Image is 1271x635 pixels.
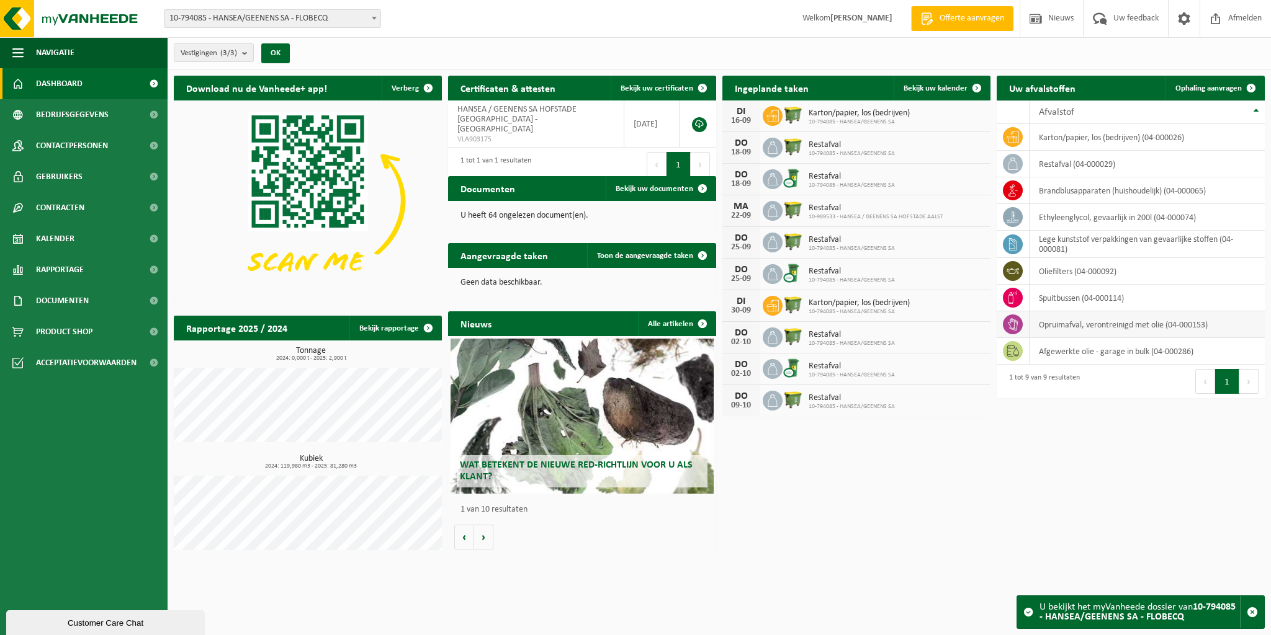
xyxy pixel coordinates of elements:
span: Restafval [809,172,895,182]
a: Bekijk uw certificaten [611,76,715,100]
h3: Kubiek [180,455,442,469]
div: 25-09 [729,275,753,283]
img: WB-0240-CU [783,167,804,189]
button: Previous [647,152,667,177]
div: U bekijkt het myVanheede dossier van [1040,596,1240,628]
span: Restafval [809,393,895,403]
span: Kalender [36,223,74,254]
span: Restafval [809,362,895,371]
img: WB-1100-HPE-GN-50 [783,326,804,347]
span: Restafval [809,267,895,277]
h2: Certificaten & attesten [448,76,568,100]
div: DO [729,170,753,180]
span: 10-794085 - HANSEA/GEENENS SA [809,277,895,284]
span: Restafval [809,330,895,340]
button: Vorige [454,525,474,549]
img: WB-1100-HPE-GN-50 [783,199,804,220]
p: 1 van 10 resultaten [460,505,710,514]
span: 10-794085 - HANSEA/GEENENS SA [809,308,910,316]
span: Karton/papier, los (bedrijven) [809,298,910,308]
td: spuitbussen (04-000114) [1030,285,1265,311]
span: Documenten [36,285,89,316]
div: 02-10 [729,370,753,378]
h2: Ingeplande taken [722,76,821,100]
span: Product Shop [36,316,92,347]
span: 10-794085 - HANSEA/GEENENS SA [809,403,895,411]
span: Bekijk uw kalender [904,84,968,92]
td: restafval (04-000029) [1030,151,1265,177]
span: Restafval [809,235,895,245]
span: Ophaling aanvragen [1175,84,1242,92]
img: WB-0240-CU [783,357,804,378]
button: Next [691,152,710,177]
a: Bekijk uw documenten [606,176,715,201]
button: 1 [1215,369,1239,394]
span: Karton/papier, los (bedrijven) [809,109,910,118]
img: Download de VHEPlus App [174,100,442,301]
div: 18-09 [729,148,753,157]
span: Restafval [809,140,895,150]
h2: Nieuws [448,311,504,335]
div: 09-10 [729,401,753,410]
strong: 10-794085 - HANSEA/GEENENS SA - FLOBECQ [1040,602,1236,622]
div: 30-09 [729,306,753,315]
span: Navigatie [36,37,74,68]
a: Offerte aanvragen [911,6,1013,31]
img: WB-1100-HPE-GN-50 [783,389,804,410]
span: Bekijk uw certificaten [621,84,693,92]
span: Wat betekent de nieuwe RED-richtlijn voor u als klant? [460,460,693,482]
button: Previous [1195,369,1215,394]
h2: Aangevraagde taken [448,243,560,267]
button: 1 [667,152,691,177]
div: 22-09 [729,211,753,220]
button: Volgende [474,525,493,549]
a: Toon de aangevraagde taken [587,243,715,268]
img: WB-1100-HPE-GN-50 [783,231,804,252]
a: Ophaling aanvragen [1165,76,1264,100]
div: DO [729,360,753,370]
td: brandblusapparaten (huishoudelijk) (04-000065) [1030,177,1265,204]
h3: Tonnage [180,347,442,362]
span: Contracten [36,192,84,223]
img: WB-1100-HPE-GN-50 [783,136,804,157]
count: (3/3) [220,49,237,57]
h2: Documenten [448,176,528,200]
span: VLA903175 [457,135,614,144]
span: 10-794085 - HANSEA/GEENENS SA - FLOBECQ [164,9,381,28]
td: ethyleenglycol, gevaarlijk in 200l (04-000074) [1030,204,1265,231]
a: Bekijk uw kalender [894,76,989,100]
div: 02-10 [729,338,753,347]
span: 2024: 0,000 t - 2025: 2,900 t [180,355,442,362]
span: 2024: 119,980 m3 - 2025: 81,280 m3 [180,463,442,469]
span: 10-794085 - HANSEA/GEENENS SA [809,245,895,252]
button: OK [261,43,290,63]
td: oliefilters (04-000092) [1030,258,1265,285]
div: DI [729,107,753,117]
span: Bekijk uw documenten [616,185,693,193]
div: DO [729,328,753,338]
div: 18-09 [729,180,753,189]
span: Acceptatievoorwaarden [36,347,137,378]
td: afgewerkte olie - garage in bulk (04-000286) [1030,338,1265,365]
iframe: chat widget [6,608,207,635]
span: 10-989533 - HANSEA / GEENENS SA HOFSTADE AALST [809,213,943,221]
div: DI [729,296,753,306]
h2: Rapportage 2025 / 2024 [174,316,300,340]
strong: [PERSON_NAME] [830,14,892,23]
p: Geen data beschikbaar. [460,278,704,287]
img: WB-0240-CU [783,262,804,283]
span: 10-794085 - HANSEA/GEENENS SA [809,340,895,347]
td: karton/papier, los (bedrijven) (04-000026) [1030,124,1265,151]
div: 16-09 [729,117,753,125]
div: 1 tot 9 van 9 resultaten [1003,368,1080,395]
span: Contactpersonen [36,130,108,161]
span: 10-794085 - HANSEA/GEENENS SA [809,118,910,126]
div: MA [729,202,753,211]
span: Vestigingen [181,44,237,63]
button: Verberg [382,76,441,100]
td: [DATE] [624,100,680,148]
a: Bekijk rapportage [349,316,441,340]
span: 10-794085 - HANSEA/GEENENS SA - FLOBECQ [164,10,380,27]
img: WB-1100-HPE-GN-50 [783,294,804,315]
